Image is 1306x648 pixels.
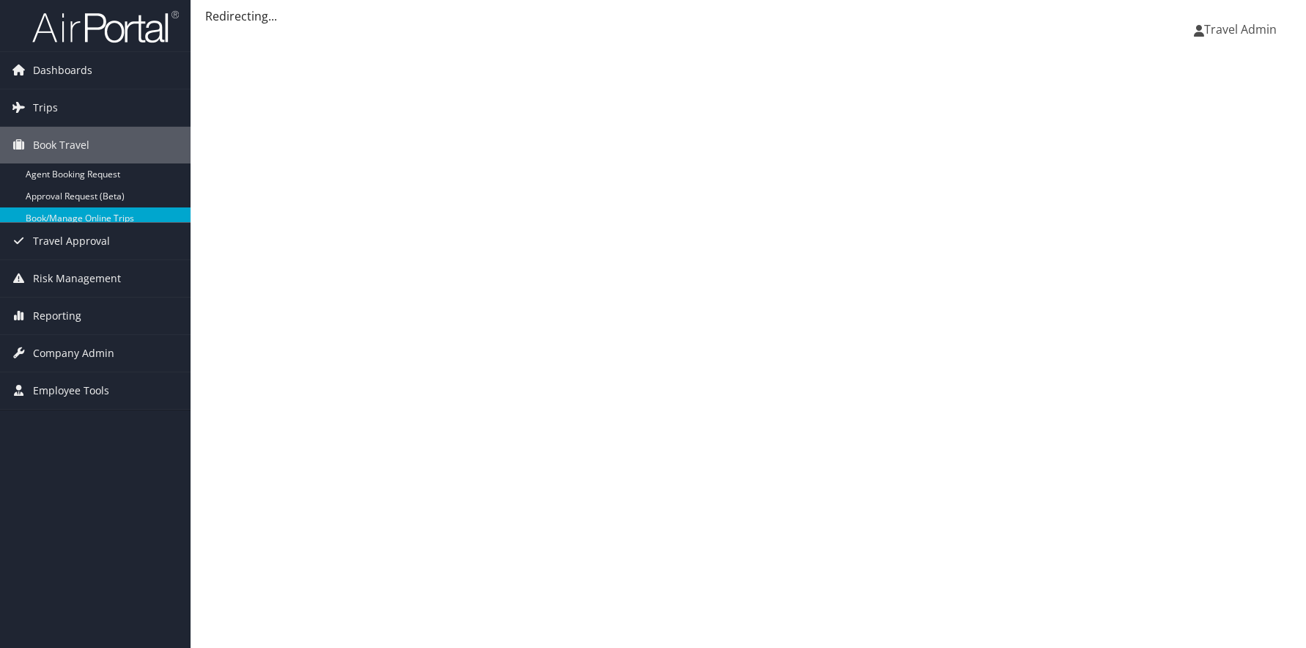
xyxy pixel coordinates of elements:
span: Dashboards [33,52,92,89]
span: Risk Management [33,260,121,297]
span: Trips [33,89,58,126]
div: Redirecting... [205,7,1291,25]
span: Reporting [33,298,81,334]
span: Employee Tools [33,372,109,409]
img: airportal-logo.png [32,10,179,44]
span: Book Travel [33,127,89,163]
span: Travel Admin [1204,21,1277,37]
span: Company Admin [33,335,114,372]
a: Travel Admin [1194,7,1291,51]
span: Travel Approval [33,223,110,259]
